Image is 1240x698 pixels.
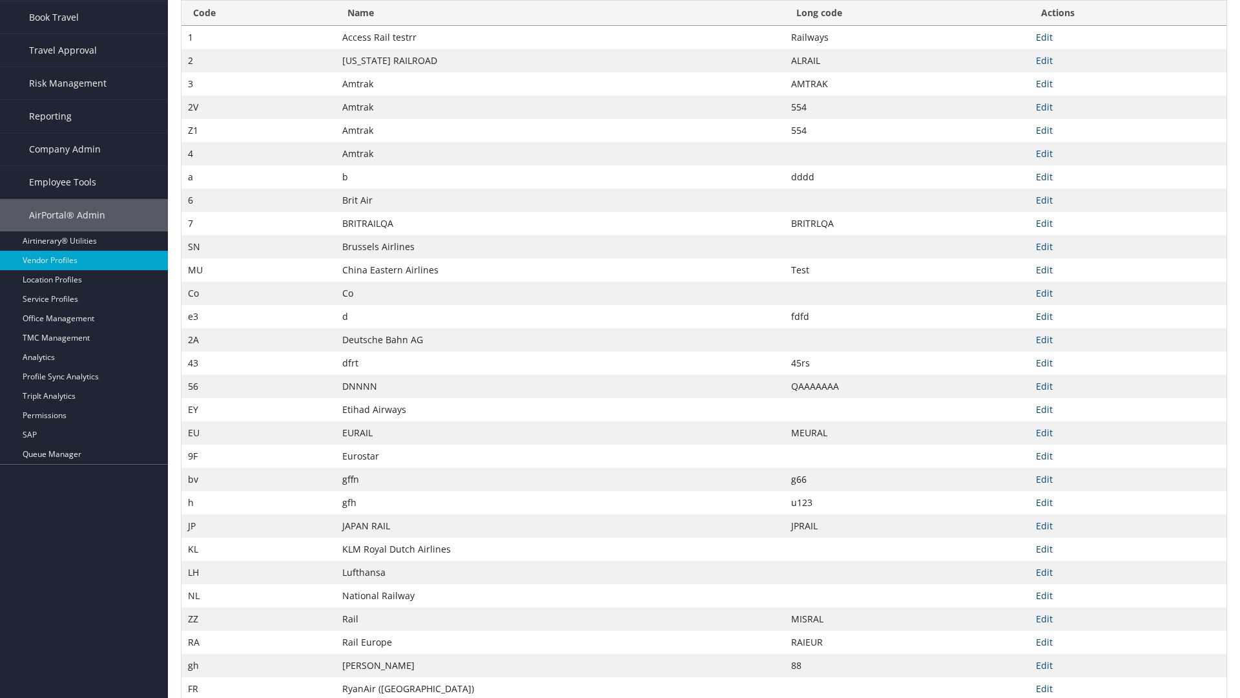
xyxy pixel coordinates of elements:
a: Edit [1036,171,1053,183]
td: Deutsche Bahn AG [336,328,785,352]
a: Edit [1036,427,1053,439]
td: National Railway [336,584,785,608]
td: Amtrak [336,119,785,142]
td: Amtrak [336,142,785,165]
a: Edit [1036,194,1053,206]
td: JPRAIL [785,514,1029,538]
a: Edit [1036,31,1053,43]
td: NL [181,584,336,608]
td: 9F [181,445,336,468]
span: Travel Approval [29,34,97,67]
td: Rail [336,608,785,631]
a: Edit [1036,217,1053,229]
a: Edit [1036,333,1053,346]
a: Edit [1036,589,1053,602]
a: Edit [1036,682,1053,695]
td: 6 [181,189,336,212]
td: 7 [181,212,336,235]
th: Long code: activate to sort column ascending [785,1,1029,26]
td: bv [181,468,336,491]
a: Edit [1036,124,1053,136]
td: [PERSON_NAME] [336,654,785,677]
span: Book Travel [29,1,79,34]
td: 45rs [785,352,1029,375]
td: SN [181,235,336,259]
td: Co [181,282,336,305]
a: Edit [1036,659,1053,672]
td: ZZ [181,608,336,631]
th: Code: activate to sort column ascending [181,1,336,26]
td: EY [181,398,336,421]
a: Edit [1036,613,1053,625]
td: dddd [785,165,1029,189]
td: BRITRAILQA [336,212,785,235]
a: Edit [1036,520,1053,532]
a: Edit [1036,264,1053,276]
a: Edit [1036,101,1053,113]
a: Edit [1036,357,1053,369]
td: AMTRAK [785,72,1029,96]
td: Lufthansa [336,561,785,584]
td: EURAIL [336,421,785,445]
td: Brit Air [336,189,785,212]
td: Amtrak [336,72,785,96]
td: KL [181,538,336,561]
td: JP [181,514,336,538]
td: Brussels Airlines [336,235,785,259]
th: Name: activate to sort column descending [336,1,785,26]
td: BRITRLQA [785,212,1029,235]
td: RAIEUR [785,631,1029,654]
a: Edit [1036,473,1053,485]
a: Edit [1036,287,1053,299]
td: 2A [181,328,336,352]
span: Company Admin [29,133,101,165]
td: b [336,165,785,189]
a: Edit [1036,147,1053,160]
td: Railways [785,26,1029,49]
td: 554 [785,96,1029,119]
td: ALRAIL [785,49,1029,72]
td: Access Rail testrr [336,26,785,49]
td: Test [785,259,1029,282]
td: gffn [336,468,785,491]
a: Edit [1036,403,1053,416]
td: g66 [785,468,1029,491]
td: Co [336,282,785,305]
td: MU [181,259,336,282]
td: EU [181,421,336,445]
a: Edit [1036,78,1053,90]
td: Eurostar [336,445,785,468]
a: Edit [1036,380,1053,392]
td: 2 [181,49,336,72]
td: 43 [181,352,336,375]
td: JAPAN RAIL [336,514,785,538]
td: 4 [181,142,336,165]
td: d [336,305,785,328]
a: Edit [1036,310,1053,323]
a: Edit [1036,450,1053,462]
td: 1 [181,26,336,49]
td: LH [181,561,336,584]
td: China Eastern Airlines [336,259,785,282]
td: dfrt [336,352,785,375]
td: MEURAL [785,421,1029,445]
td: 56 [181,375,336,398]
span: AirPortal® Admin [29,199,105,231]
a: Edit [1036,566,1053,578]
td: e3 [181,305,336,328]
td: Etihad Airways [336,398,785,421]
td: Z1 [181,119,336,142]
span: Employee Tools [29,166,96,198]
td: Rail Europe [336,631,785,654]
td: DNNNN [336,375,785,398]
a: Edit [1036,543,1053,555]
td: 3 [181,72,336,96]
td: u123 [785,491,1029,514]
td: KLM Royal Dutch Airlines [336,538,785,561]
td: 2V [181,96,336,119]
a: Edit [1036,636,1053,648]
td: 88 [785,654,1029,677]
a: Edit [1036,54,1053,67]
td: h [181,491,336,514]
td: Amtrak [336,96,785,119]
